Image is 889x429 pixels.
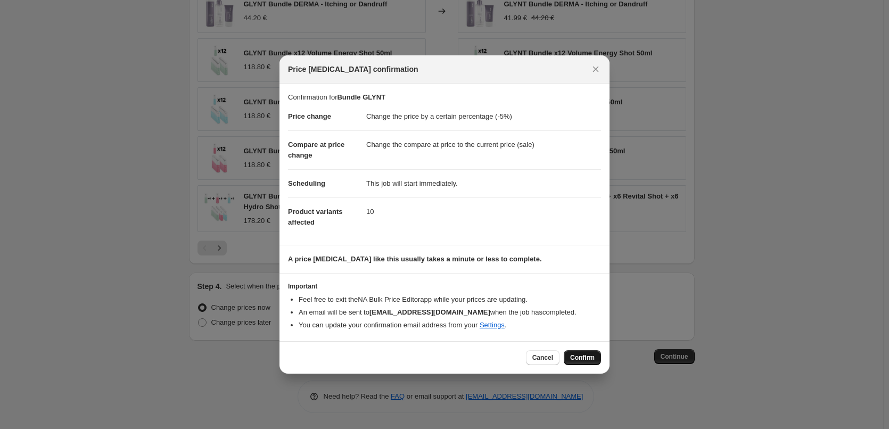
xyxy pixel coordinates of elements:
li: An email will be sent to when the job has completed . [299,307,601,318]
h3: Important [288,282,601,291]
span: Price change [288,112,331,120]
dd: 10 [366,197,601,226]
a: Settings [480,321,505,329]
span: Scheduling [288,179,325,187]
b: [EMAIL_ADDRESS][DOMAIN_NAME] [369,308,490,316]
span: Price [MEDICAL_DATA] confirmation [288,64,418,75]
p: Confirmation for [288,92,601,103]
li: Feel free to exit the NA Bulk Price Editor app while your prices are updating. [299,294,601,305]
dd: Change the price by a certain percentage (-5%) [366,103,601,130]
b: Bundle GLYNT [337,93,385,101]
button: Confirm [564,350,601,365]
span: Cancel [532,353,553,362]
b: A price [MEDICAL_DATA] like this usually takes a minute or less to complete. [288,255,542,263]
span: Product variants affected [288,208,343,226]
button: Close [588,62,603,77]
span: Compare at price change [288,141,344,159]
li: You can update your confirmation email address from your . [299,320,601,331]
dd: This job will start immediately. [366,169,601,197]
button: Cancel [526,350,559,365]
span: Confirm [570,353,595,362]
dd: Change the compare at price to the current price (sale) [366,130,601,159]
